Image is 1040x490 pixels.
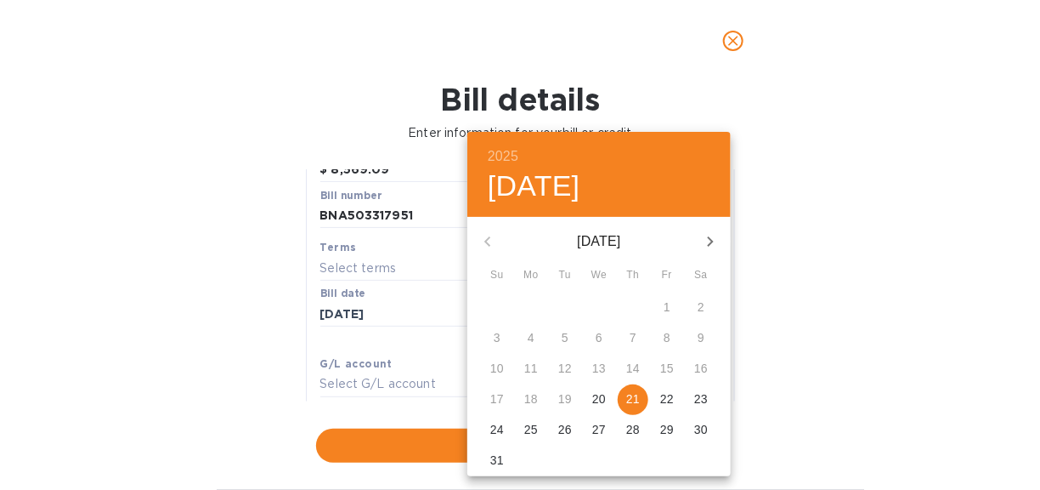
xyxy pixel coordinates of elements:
p: 28 [626,421,640,438]
button: 22 [652,385,682,415]
button: 30 [686,415,716,446]
button: 27 [584,415,614,446]
p: 23 [694,390,708,407]
p: 29 [660,421,674,438]
button: 2025 [488,145,518,168]
button: [DATE] [488,168,580,204]
span: We [584,267,614,284]
span: Mo [516,267,546,284]
button: 24 [482,415,512,446]
p: 25 [524,421,538,438]
button: 26 [550,415,580,446]
p: 24 [490,421,504,438]
p: 26 [558,421,572,438]
button: 20 [584,385,614,415]
button: 29 [652,415,682,446]
span: Tu [550,267,580,284]
button: 28 [618,415,648,446]
p: 31 [490,452,504,469]
span: Sa [686,267,716,284]
button: 25 [516,415,546,446]
p: 22 [660,390,674,407]
span: Fr [652,267,682,284]
span: Th [618,267,648,284]
p: 27 [592,421,606,438]
button: 21 [618,385,648,415]
p: 21 [626,390,640,407]
p: 30 [694,421,708,438]
span: Su [482,267,512,284]
button: 23 [686,385,716,415]
p: 20 [592,390,606,407]
p: [DATE] [508,231,690,252]
button: 31 [482,446,512,476]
